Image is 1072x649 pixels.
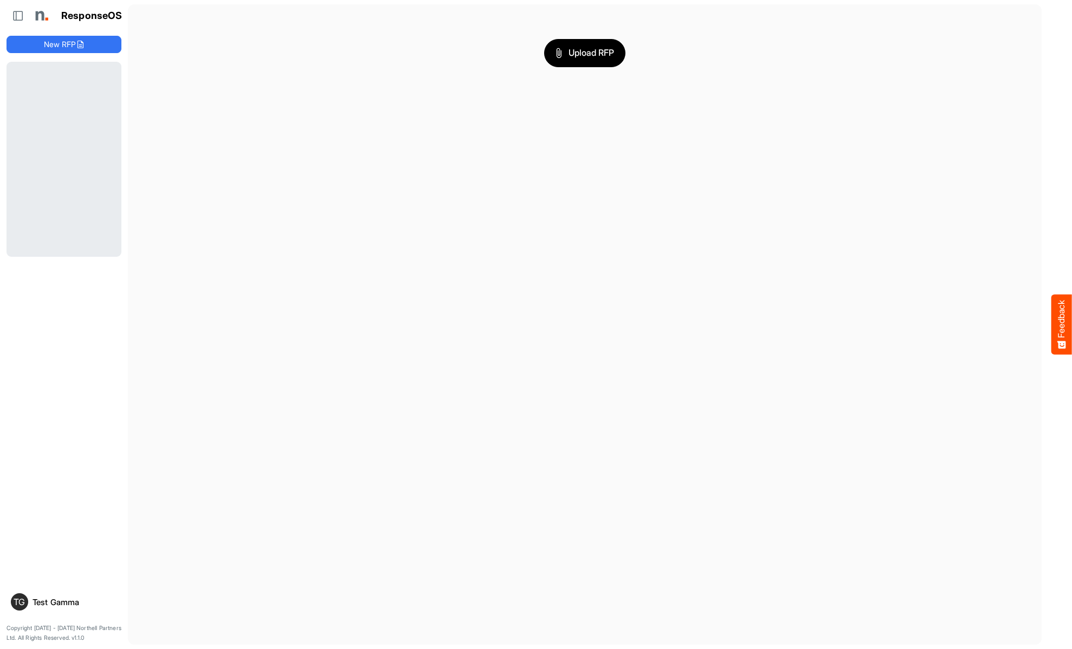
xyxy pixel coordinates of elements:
h1: ResponseOS [61,10,122,22]
div: Loading... [7,62,121,256]
button: Upload RFP [544,39,625,67]
button: Feedback [1051,295,1072,355]
div: Test Gamma [33,598,117,606]
img: Northell [30,5,51,27]
span: Upload RFP [556,46,614,60]
button: New RFP [7,36,121,53]
span: TG [14,598,25,606]
p: Copyright [DATE] - [DATE] Northell Partners Ltd. All Rights Reserved. v1.1.0 [7,624,121,642]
